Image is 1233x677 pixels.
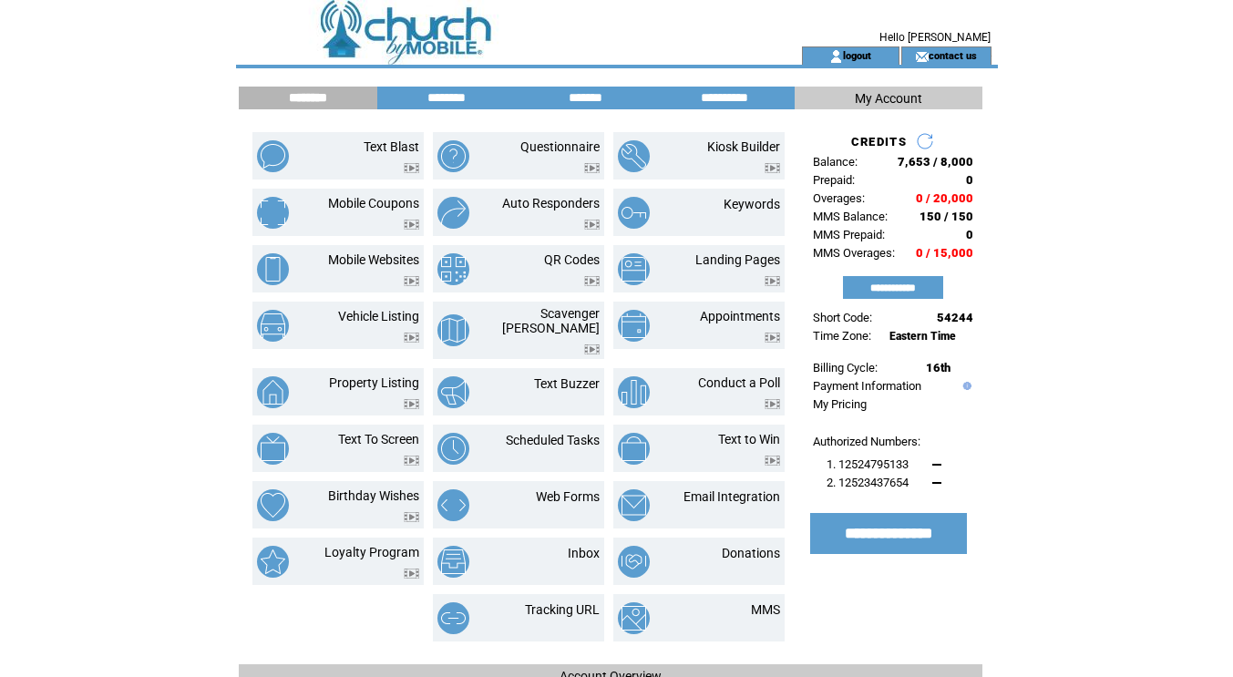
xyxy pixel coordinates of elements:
[718,432,780,446] a: Text to Win
[525,602,600,617] a: Tracking URL
[879,31,991,44] span: Hello [PERSON_NAME]
[329,375,419,390] a: Property Listing
[937,311,973,324] span: 54244
[257,310,289,342] img: vehicle-listing.png
[813,311,872,324] span: Short Code:
[916,246,973,260] span: 0 / 15,000
[813,191,865,205] span: Overages:
[404,512,419,522] img: video.png
[618,140,650,172] img: kiosk-builder.png
[813,228,885,241] span: MMS Prepaid:
[584,220,600,230] img: video.png
[437,489,469,521] img: web-forms.png
[618,489,650,521] img: email-integration.png
[364,139,419,154] a: Text Blast
[257,433,289,465] img: text-to-screen.png
[506,433,600,447] a: Scheduled Tasks
[257,546,289,578] img: loyalty-program.png
[618,197,650,229] img: keywords.png
[437,433,469,465] img: scheduled-tasks.png
[843,49,871,61] a: logout
[926,361,950,374] span: 16th
[257,197,289,229] img: mobile-coupons.png
[437,314,469,346] img: scavenger-hunt.png
[618,310,650,342] img: appointments.png
[437,376,469,408] img: text-buzzer.png
[695,252,780,267] a: Landing Pages
[707,139,780,154] a: Kiosk Builder
[584,344,600,354] img: video.png
[920,210,973,223] span: 150 / 150
[722,546,780,560] a: Donations
[618,602,650,634] img: mms.png
[827,457,909,471] span: 1. 12524795133
[765,276,780,286] img: video.png
[618,546,650,578] img: donations.png
[324,545,419,559] a: Loyalty Program
[338,309,419,323] a: Vehicle Listing
[618,253,650,285] img: landing-pages.png
[404,163,419,173] img: video.png
[765,333,780,343] img: video.png
[404,276,419,286] img: video.png
[889,330,956,343] span: Eastern Time
[829,49,843,64] img: account_icon.gif
[813,397,867,411] a: My Pricing
[502,196,600,210] a: Auto Responders
[328,196,419,210] a: Mobile Coupons
[257,489,289,521] img: birthday-wishes.png
[898,155,973,169] span: 7,653 / 8,000
[328,488,419,503] a: Birthday Wishes
[813,361,878,374] span: Billing Cycle:
[683,489,780,504] a: Email Integration
[404,569,419,579] img: video.png
[915,49,929,64] img: contact_us_icon.gif
[966,173,973,187] span: 0
[851,135,907,149] span: CREDITS
[618,433,650,465] img: text-to-win.png
[966,228,973,241] span: 0
[929,49,977,61] a: contact us
[827,476,909,489] span: 2. 12523437654
[536,489,600,504] a: Web Forms
[404,333,419,343] img: video.png
[437,546,469,578] img: inbox.png
[813,435,920,448] span: Authorized Numbers:
[813,210,888,223] span: MMS Balance:
[437,602,469,634] img: tracking-url.png
[765,399,780,409] img: video.png
[584,163,600,173] img: video.png
[404,220,419,230] img: video.png
[520,139,600,154] a: Questionnaire
[855,91,922,106] span: My Account
[813,155,858,169] span: Balance:
[404,399,419,409] img: video.png
[959,382,971,390] img: help.gif
[813,246,895,260] span: MMS Overages:
[502,306,600,335] a: Scavenger [PERSON_NAME]
[437,140,469,172] img: questionnaire.png
[437,197,469,229] img: auto-responders.png
[437,253,469,285] img: qr-codes.png
[568,546,600,560] a: Inbox
[544,252,600,267] a: QR Codes
[813,173,855,187] span: Prepaid:
[404,456,419,466] img: video.png
[618,376,650,408] img: conduct-a-poll.png
[700,309,780,323] a: Appointments
[257,376,289,408] img: property-listing.png
[765,456,780,466] img: video.png
[328,252,419,267] a: Mobile Websites
[751,602,780,617] a: MMS
[257,140,289,172] img: text-blast.png
[698,375,780,390] a: Conduct a Poll
[724,197,780,211] a: Keywords
[257,253,289,285] img: mobile-websites.png
[813,379,921,393] a: Payment Information
[916,191,973,205] span: 0 / 20,000
[338,432,419,446] a: Text To Screen
[765,163,780,173] img: video.png
[584,276,600,286] img: video.png
[534,376,600,391] a: Text Buzzer
[813,329,871,343] span: Time Zone:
